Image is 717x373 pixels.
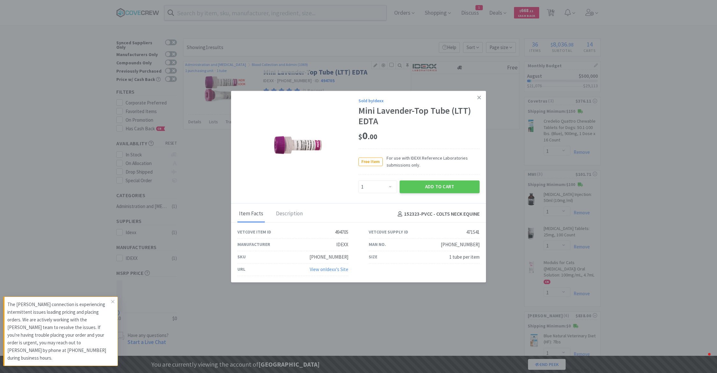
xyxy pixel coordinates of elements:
span: For use with IDEXX Reference Laboratories submissions only. [383,154,480,169]
iframe: Intercom live chat [695,351,711,367]
div: 471541 [466,228,480,236]
span: $ [358,133,362,141]
a: View onIdexx's Site [310,266,348,272]
h4: 152323 - PVCC - COLTS NECK EQUINE [395,210,480,219]
div: Item Facts [237,206,265,222]
div: Vetcove Item ID [237,229,271,236]
img: ce1bbaff943e4cedb529e47f5765bd2a_471541.png [274,121,322,169]
div: 494705 [335,228,348,236]
div: Mini Lavender-Top Tube (LTT) EDTA [358,105,480,127]
div: Vetcove Supply ID [369,229,408,236]
div: IDEXX [336,241,348,248]
div: URL [237,266,245,273]
div: Size [369,254,377,261]
p: The [PERSON_NAME] connection is experiencing intermittent issues loading pricing and placing orde... [7,301,111,362]
div: Description [274,206,304,222]
span: . 00 [368,133,377,141]
div: Sold by Idexx [358,97,480,104]
span: 0 [358,130,377,142]
div: Man No. [369,241,386,248]
div: 1 tube per item [449,253,480,261]
div: Manufacturer [237,241,270,248]
div: [PHONE_NUMBER] [441,241,480,248]
div: [PHONE_NUMBER] [309,253,348,261]
span: Free Item [359,158,382,166]
button: Add to Cart [400,181,480,193]
div: SKU [237,254,246,261]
